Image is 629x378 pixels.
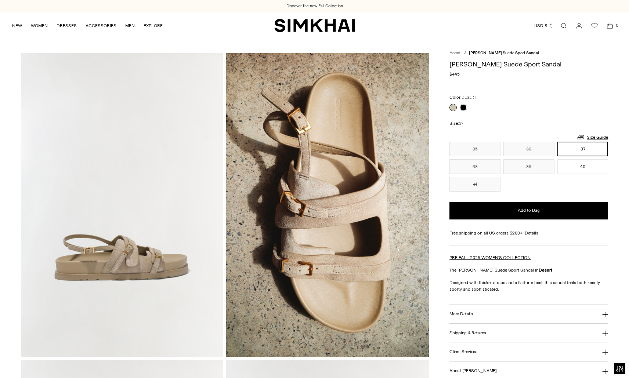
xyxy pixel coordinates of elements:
[226,53,429,357] img: Carey Suede Sport Sandal
[286,3,343,9] a: Discover the new Fall Collection
[449,267,608,273] p: The [PERSON_NAME] Suede Sport Sandal in
[603,18,617,33] a: Open cart modal
[12,18,22,34] a: NEW
[587,18,602,33] a: Wishlist
[503,159,554,174] button: 39
[469,51,539,55] span: [PERSON_NAME] Suede Sport Sandal
[462,95,476,100] span: DESERT
[449,279,608,292] p: Designed with thicker straps and a flatform heel, this sandal feels both keenly sporty and sophis...
[449,50,608,57] nav: breadcrumbs
[503,142,554,156] button: 36
[21,53,224,357] img: Carey Suede Sport Sandal
[449,349,477,354] h3: Client Services
[449,51,460,55] a: Home
[449,71,460,77] span: $445
[125,18,135,34] a: MEN
[57,18,77,34] a: DRESSES
[576,132,608,142] a: Size Guide
[86,18,116,34] a: ACCESSORIES
[557,159,608,174] button: 40
[525,230,538,236] a: Details
[449,255,531,260] a: PRE FALL 2025 WOMEN'S COLLECTION
[449,230,608,236] div: Free shipping on all US orders $200+
[556,18,571,33] a: Open search modal
[557,142,608,156] button: 37
[144,18,163,34] a: EXPLORE
[274,18,355,33] a: SIMKHAI
[449,324,608,342] button: Shipping & Returns
[449,312,473,316] h3: More Details
[539,268,552,273] strong: Desert
[449,342,608,361] button: Client Services
[464,50,466,57] div: /
[449,159,500,174] button: 38
[449,305,608,323] button: More Details
[459,121,463,126] span: 37
[449,94,476,101] label: Color:
[518,207,540,214] span: Add to Bag
[614,22,620,29] span: 0
[449,61,608,68] h1: [PERSON_NAME] Suede Sport Sandal
[449,177,500,192] button: 41
[449,120,463,127] label: Size:
[534,18,554,34] button: USD $
[449,368,496,373] h3: About [PERSON_NAME]
[31,18,48,34] a: WOMEN
[449,331,486,335] h3: Shipping & Returns
[449,202,608,219] button: Add to Bag
[449,142,500,156] button: 35
[572,18,586,33] a: Go to the account page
